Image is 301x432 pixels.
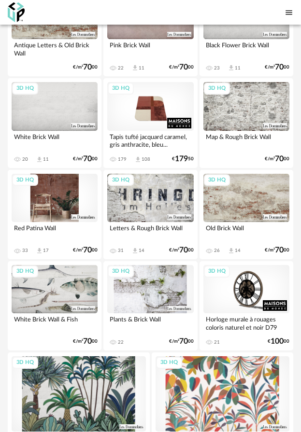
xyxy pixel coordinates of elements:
span: 70 [83,156,92,162]
span: 70 [275,247,284,253]
div: 108 [142,156,150,162]
span: 70 [179,338,188,345]
div: Plants & Brick Wall [107,313,193,333]
div: €/m² 00 [169,338,194,345]
a: 3D HQ Map & Rough Brick Wall €/m²7000 [200,78,293,167]
div: € 00 [268,338,289,345]
div: € 50 [172,156,194,162]
div: €/m² 00 [73,64,98,70]
span: Download icon [228,64,235,71]
div: 26 [214,248,220,253]
a: 3D HQ White Brick Wall & Fish €/m²7000 [8,261,101,350]
div: €/m² 00 [265,156,289,162]
span: 70 [83,338,92,345]
div: €/m² 00 [169,64,194,70]
div: 3D HQ [12,83,38,95]
span: 70 [83,247,92,253]
span: Download icon [131,64,139,71]
div: Pink Brick Wall [107,39,193,58]
span: 70 [275,64,284,70]
a: 3D HQ Letters & Rough Brick Wall 31 Download icon 14 €/m²7000 [103,170,197,259]
div: €/m² 00 [265,247,289,253]
div: 3D HQ [204,83,230,95]
div: 22 [118,339,124,345]
div: 3D HQ [156,357,182,369]
div: 17 [43,248,49,253]
div: 31 [118,248,124,253]
div: 3D HQ [204,174,230,186]
div: 3D HQ [12,357,38,369]
img: OXP [8,2,25,22]
div: €/m² 00 [73,338,98,345]
div: 179 [118,156,127,162]
span: 70 [83,64,92,70]
div: White Brick Wall [12,131,98,150]
span: 70 [179,247,188,253]
span: 100 [271,338,284,345]
div: €/m² 00 [169,247,194,253]
div: 23 [214,65,220,71]
div: Map & Rough Brick Wall [203,131,289,150]
a: 3D HQ White Brick Wall 20 Download icon 11 €/m²7000 [8,78,101,167]
div: Black Flower Brick Wall [203,39,289,58]
span: Download icon [134,156,142,163]
div: €/m² 00 [73,247,98,253]
div: 11 [43,156,49,162]
span: Download icon [36,247,43,254]
span: Menu icon [285,7,293,17]
div: 14 [235,248,241,253]
div: Horloge murale à rouages coloris naturel et noir D79 [203,313,289,333]
span: 179 [175,156,188,162]
div: 3D HQ [108,265,134,278]
div: 3D HQ [12,174,38,186]
div: €/m² 00 [265,64,289,70]
div: 20 [22,156,28,162]
a: 3D HQ Tapis tufté jacquard caramel, gris anthracite, bleu... 179 Download icon 108 €17950 [103,78,197,167]
div: 22 [118,65,124,71]
a: 3D HQ Red Patina Wall 33 Download icon 17 €/m²7000 [8,170,101,259]
span: 70 [275,156,284,162]
div: White Brick Wall & Fish [12,313,98,333]
div: 11 [139,65,144,71]
div: 21 [214,339,220,345]
div: 3D HQ [12,265,38,278]
a: 3D HQ Horloge murale à rouages coloris naturel et noir D79 21 €10000 [200,261,293,350]
div: 3D HQ [204,265,230,278]
div: 33 [22,248,28,253]
span: Download icon [36,156,43,163]
div: Red Patina Wall [12,222,98,241]
a: 3D HQ Plants & Brick Wall 22 €/m²7000 [103,261,197,350]
a: 3D HQ Old Brick Wall 26 Download icon 14 €/m²7000 [200,170,293,259]
div: Old Brick Wall [203,222,289,241]
div: Tapis tufté jacquard caramel, gris anthracite, bleu... [107,131,193,150]
div: Letters & Rough Brick Wall [107,222,193,241]
span: Download icon [228,247,235,254]
div: Antique Letters & Old Brick Wall [12,39,98,58]
div: 11 [235,65,241,71]
div: 3D HQ [108,83,134,95]
div: 14 [139,248,144,253]
span: Download icon [131,247,139,254]
div: €/m² 00 [73,156,98,162]
span: 70 [179,64,188,70]
div: 3D HQ [108,174,134,186]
